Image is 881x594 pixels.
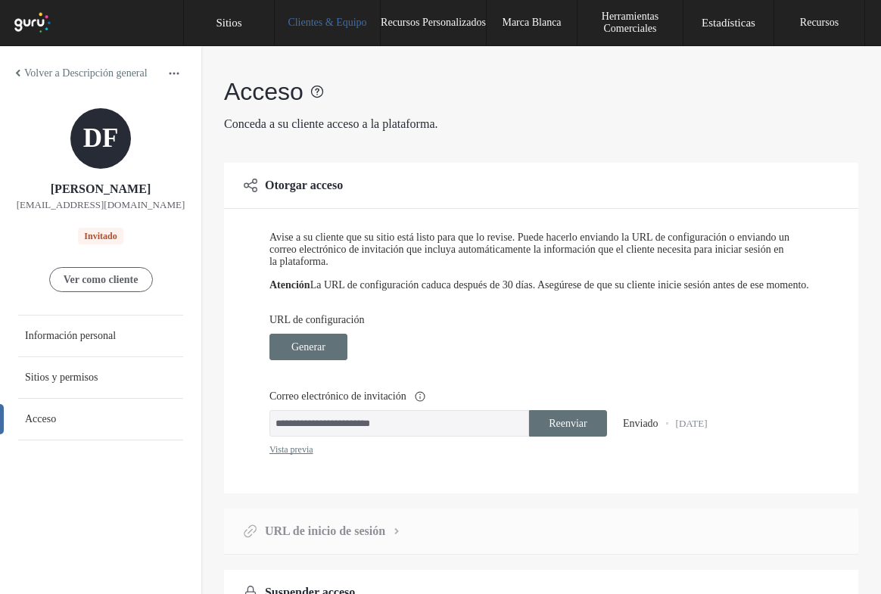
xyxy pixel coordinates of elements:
label: La URL de configuración caduca después de 30 días. Asegúrese de que su cliente inicie sesión ante... [310,279,809,314]
button: Ver como cliente [49,267,153,292]
div: DF [70,108,131,169]
label: Herramientas Comerciales [577,11,683,35]
label: Sitios y permisos [25,372,98,384]
label: Recursos [800,17,839,29]
label: URL de configuración [269,314,792,334]
span: URL de inicio de sesión [265,523,385,540]
span: Acceso [224,76,304,107]
label: [DATE] [676,418,708,430]
label: Sitios [216,17,241,30]
label: Enviado [623,418,658,430]
span: Otorgar acceso [265,177,343,194]
span: Conceda a su cliente acceso a la plataforma. [224,117,438,130]
label: Estadísticas [702,17,755,30]
label: Información personal [25,330,116,342]
div: Invitado [84,229,117,243]
label: Atención [269,279,310,314]
span: [PERSON_NAME] [51,181,151,197]
label: Volver a Descripción general [24,67,148,79]
div: Vista previa [269,444,313,456]
label: Recursos Personalizados [381,17,486,29]
label: Generar [291,334,325,361]
label: Acceso [25,413,56,425]
label: Marca Blanca [502,17,561,29]
label: Avise a su cliente que su sitio está listo para que lo revise. Puede hacerlo enviando la URL de c... [269,232,792,279]
span: [EMAIL_ADDRESS][DOMAIN_NAME] [17,197,185,213]
label: Reenviar [549,410,587,437]
label: Clientes & Equipo [288,17,366,29]
label: Correo electrónico de invitación [269,383,792,410]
